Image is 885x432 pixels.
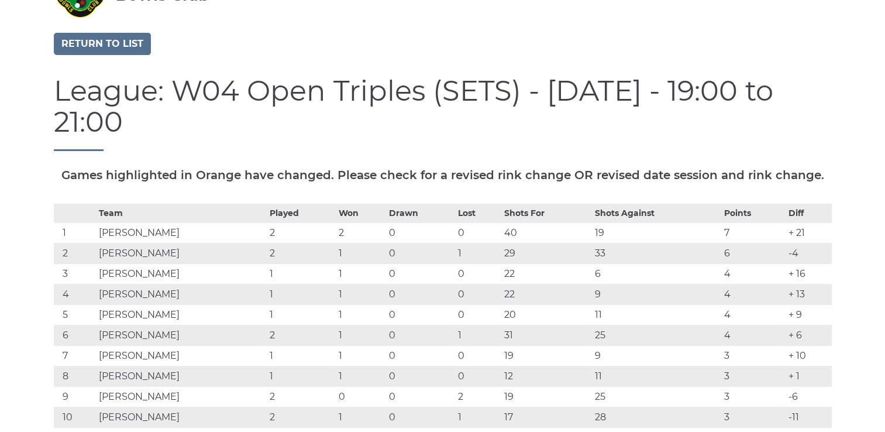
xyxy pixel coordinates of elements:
td: 2 [54,243,97,263]
td: 1 [266,304,335,325]
td: 11 [592,304,721,325]
td: 2 [455,386,501,407]
td: 0 [386,304,455,325]
td: 0 [455,263,501,284]
td: 0 [386,386,455,407]
td: 6 [721,243,786,263]
td: 4 [721,304,786,325]
td: 1 [455,243,501,263]
td: 22 [501,263,592,284]
td: 1 [336,304,387,325]
td: 0 [386,407,455,427]
td: 0 [386,284,455,304]
td: + 10 [786,345,832,366]
td: 2 [266,222,335,243]
td: 0 [455,284,501,304]
td: 3 [721,345,786,366]
td: 19 [501,345,592,366]
td: 6 [54,325,97,345]
td: 1 [455,325,501,345]
td: [PERSON_NAME] [96,284,266,304]
td: 4 [721,325,786,345]
td: 25 [592,325,721,345]
td: 5 [54,304,97,325]
td: 1 [266,366,335,386]
td: 4 [721,263,786,284]
td: 3 [54,263,97,284]
td: 1 [266,284,335,304]
td: 9 [592,345,721,366]
td: 2 [266,386,335,407]
th: Played [266,204,335,222]
td: 11 [592,366,721,386]
td: 1 [336,407,387,427]
th: Points [721,204,786,222]
th: Lost [455,204,501,222]
td: 1 [336,284,387,304]
td: 4 [721,284,786,304]
th: Shots For [501,204,592,222]
td: 2 [266,325,335,345]
td: 1 [266,263,335,284]
td: [PERSON_NAME] [96,222,266,243]
td: 19 [501,386,592,407]
td: [PERSON_NAME] [96,304,266,325]
h1: League: W04 Open Triples (SETS) - [DATE] - 19:00 to 21:00 [54,76,832,151]
td: + 16 [786,263,832,284]
td: 0 [386,345,455,366]
td: -6 [786,386,832,407]
td: 3 [721,366,786,386]
td: [PERSON_NAME] [96,325,266,345]
td: 7 [721,222,786,243]
th: Diff [786,204,832,222]
td: 1 [336,325,387,345]
td: 4 [54,284,97,304]
td: 0 [455,304,501,325]
td: 8 [54,366,97,386]
td: 40 [501,222,592,243]
td: 22 [501,284,592,304]
td: 28 [592,407,721,427]
th: Shots Against [592,204,721,222]
td: 0 [386,325,455,345]
td: 0 [386,366,455,386]
td: + 1 [786,366,832,386]
td: + 13 [786,284,832,304]
td: 7 [54,345,97,366]
th: Won [336,204,387,222]
td: 1 [336,345,387,366]
td: 0 [386,243,455,263]
td: 3 [721,386,786,407]
td: [PERSON_NAME] [96,243,266,263]
td: 33 [592,243,721,263]
td: 1 [336,243,387,263]
td: 0 [386,222,455,243]
a: Return to list [54,33,151,55]
td: 1 [455,407,501,427]
td: -11 [786,407,832,427]
td: 6 [592,263,721,284]
td: 1 [266,345,335,366]
td: 3 [721,407,786,427]
h5: Games highlighted in Orange have changed. Please check for a revised rink change OR revised date ... [54,169,832,181]
td: 1 [336,263,387,284]
td: 12 [501,366,592,386]
th: Drawn [386,204,455,222]
td: 9 [54,386,97,407]
td: [PERSON_NAME] [96,366,266,386]
td: 9 [592,284,721,304]
td: 20 [501,304,592,325]
td: 29 [501,243,592,263]
td: -4 [786,243,832,263]
td: 1 [54,222,97,243]
td: 2 [266,407,335,427]
td: [PERSON_NAME] [96,263,266,284]
td: 17 [501,407,592,427]
td: 0 [455,366,501,386]
td: 25 [592,386,721,407]
td: + 21 [786,222,832,243]
th: Team [96,204,266,222]
td: 1 [336,366,387,386]
td: [PERSON_NAME] [96,407,266,427]
td: [PERSON_NAME] [96,345,266,366]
